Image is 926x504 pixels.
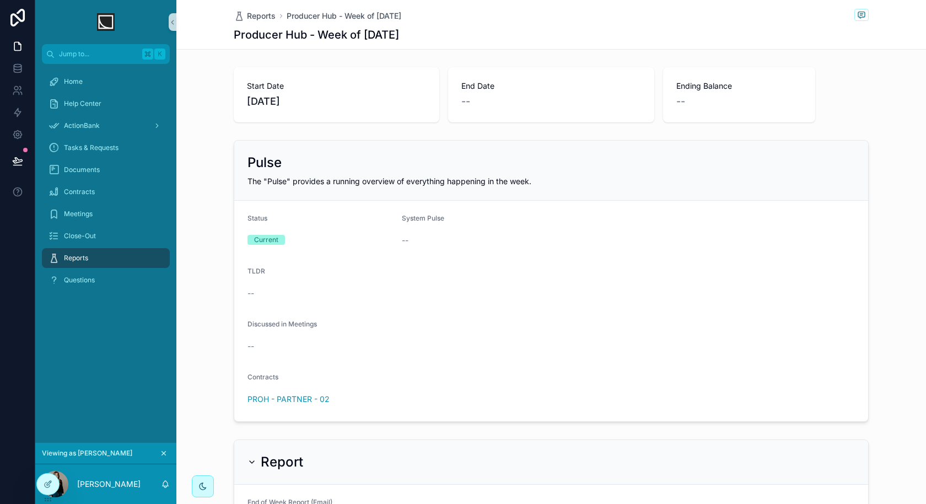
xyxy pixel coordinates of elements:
div: scrollable content [35,64,176,304]
span: End Date [461,81,640,92]
a: Home [42,72,170,92]
span: Start Date [247,81,426,92]
p: [PERSON_NAME] [77,479,141,490]
span: Contracts [247,373,278,381]
span: Reports [247,10,276,22]
span: -- [247,288,254,299]
a: Producer Hub - Week of [DATE] [287,10,401,22]
span: Viewing as [PERSON_NAME] [42,449,132,458]
span: Jump to... [59,50,138,58]
a: Contracts [42,182,170,202]
span: [DATE] [247,94,426,109]
h1: Producer Hub - Week of [DATE] [234,27,399,42]
span: Home [64,77,83,86]
span: Meetings [64,210,93,218]
button: Jump to...K [42,44,170,64]
span: Contracts [64,187,95,196]
span: ActionBank [64,121,100,130]
a: Documents [42,160,170,180]
a: Tasks & Requests [42,138,170,158]
a: Reports [234,10,276,22]
span: Tasks & Requests [64,143,119,152]
span: Questions [64,276,95,285]
span: TLDR [247,267,265,275]
a: Questions [42,270,170,290]
span: Close-Out [64,232,96,240]
span: Status [247,214,267,222]
span: System Pulse [402,214,444,222]
h2: Pulse [247,154,282,171]
span: Help Center [64,99,101,108]
span: K [155,50,164,58]
div: Current [254,235,278,245]
span: Documents [64,165,100,174]
span: -- [461,94,470,109]
span: -- [676,94,685,109]
span: -- [402,235,408,246]
h2: Report [261,453,303,471]
a: PROH - PARTNER - 02 [247,394,330,405]
span: Reports [64,254,88,262]
span: -- [247,341,254,352]
img: App logo [97,13,115,31]
span: Ending Balance [676,81,802,92]
a: Close-Out [42,226,170,246]
span: The "Pulse" provides a running overview of everything happening in the week. [247,176,531,186]
a: Meetings [42,204,170,224]
a: ActionBank [42,116,170,136]
a: Reports [42,248,170,268]
a: Help Center [42,94,170,114]
span: Discussed in Meetings [247,320,317,328]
